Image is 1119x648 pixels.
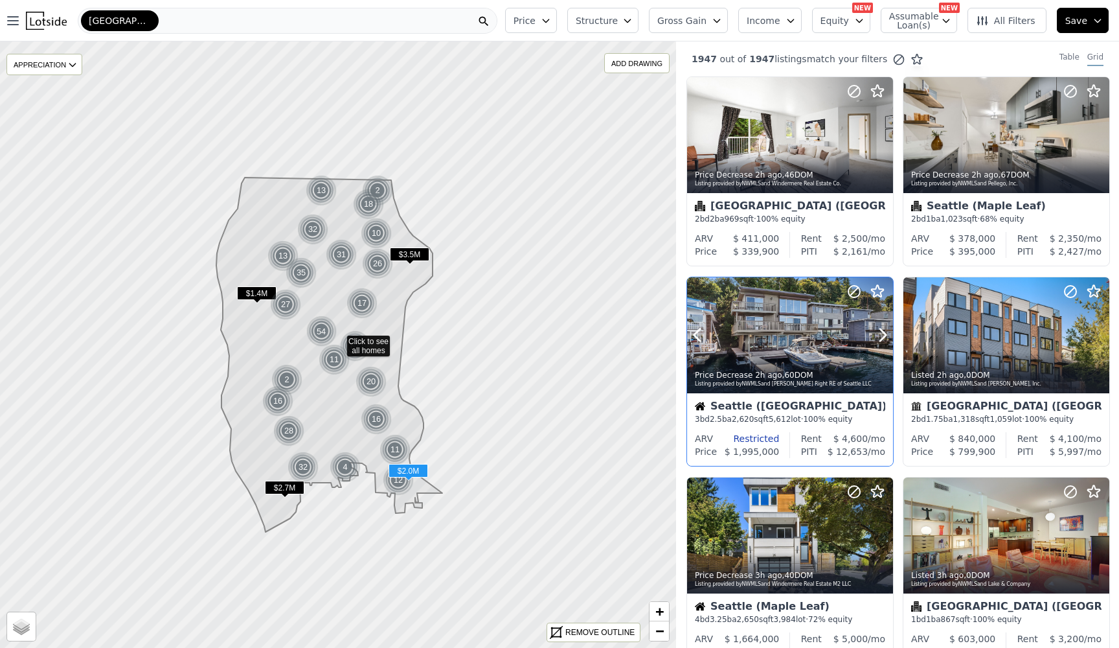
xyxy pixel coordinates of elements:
a: Price Decrease 2h ago,67DOMListing provided byNWMLSand Pellego, Inc.CondominiumSeattle (Maple Lea... [903,76,1109,266]
div: ARV [695,432,713,445]
div: 32 [288,452,319,483]
div: /mo [1038,232,1102,245]
span: $ 3,200 [1050,634,1084,644]
div: /mo [817,445,885,458]
div: 17 [346,288,378,319]
span: $ 5,000 [833,634,868,644]
div: Price [911,445,933,458]
div: 2 bd 1 ba sqft · 68% equity [911,214,1102,224]
div: $2.7M [265,481,304,500]
a: Layers [7,612,36,641]
span: Price [514,14,536,27]
div: 1 bd 1 ba sqft · 100% equity [911,614,1102,625]
div: Price [911,245,933,258]
div: 11 [319,344,350,375]
div: $3.5M [390,248,429,266]
span: [GEOGRAPHIC_DATA] [89,14,151,27]
a: Price Decrease 2h ago,60DOMListing provided byNWMLSand [PERSON_NAME] Right RE of Seattle LLCHouse... [686,277,892,467]
div: [GEOGRAPHIC_DATA] ([GEOGRAPHIC_DATA]) [911,601,1102,614]
div: Table [1059,52,1079,66]
div: 54 [305,315,338,348]
span: $ 799,900 [949,446,995,457]
span: $ 1,664,000 [725,634,780,644]
span: 3,984 [774,615,796,624]
div: 2 [271,364,302,395]
div: 4 bd 3.25 ba sqft lot · 72% equity [695,614,885,625]
span: 969 [725,214,740,224]
time: 2025-09-23 18:31 [937,371,964,380]
span: $ 2,350 [1050,233,1084,244]
div: Price [695,245,717,258]
span: 2,620 [732,415,754,424]
div: 2 [362,175,393,206]
img: g1.png [267,240,299,272]
div: 31 [326,239,357,270]
span: Equity [820,14,849,27]
div: Listing provided by NWMLS and Pellego, Inc. [911,180,1103,188]
span: $ 2,500 [833,233,868,244]
img: g1.png [262,386,294,417]
span: $ 4,600 [833,434,868,444]
div: Rent [1017,232,1038,245]
div: [GEOGRAPHIC_DATA] ([GEOGRAPHIC_DATA]) [695,201,885,214]
span: Income [747,14,780,27]
img: g1.png [288,452,319,483]
img: g2.png [339,330,372,363]
span: match your filters [807,52,888,65]
div: Grid [1087,52,1103,66]
time: 2025-09-23 18:41 [755,371,782,380]
div: 10 [361,218,392,249]
img: House [695,601,705,612]
img: g1.png [297,214,329,245]
div: 11 [379,434,411,465]
span: $ 4,100 [1050,434,1084,444]
span: $ 339,900 [733,246,779,257]
div: ARV [695,232,713,245]
div: 16 [361,404,392,435]
div: 12 [383,465,414,496]
span: 1947 [746,54,774,64]
span: 2,650 [737,615,759,624]
img: g2.png [305,315,339,348]
span: $ 2,161 [833,246,868,257]
a: Zoom out [650,621,669,641]
span: $ 603,000 [949,634,995,644]
img: g1.png [271,364,303,395]
span: $ 1,995,000 [725,446,780,457]
span: 1,318 [953,415,975,424]
div: Rent [801,632,822,645]
span: $3.5M [390,248,429,261]
div: out of listings [676,52,923,66]
img: g1.png [306,175,337,206]
div: 20 [356,366,387,397]
button: Price [505,8,557,33]
span: Gross Gain [657,14,706,27]
span: 1947 [692,54,717,64]
div: Listing provided by NWMLS and Windermere Real Estate Co. [695,180,887,188]
div: ADD DRAWING [605,54,669,73]
button: All Filters [967,8,1046,33]
div: Rent [801,432,822,445]
span: $1.4M [237,286,277,300]
div: Rent [1017,632,1038,645]
div: Listed , 0 DOM [911,570,1103,581]
div: 32 [297,214,328,245]
button: Gross Gain [649,8,728,33]
img: g1.png [346,288,378,319]
time: 2025-09-23 18:41 [971,170,998,179]
span: $ 411,000 [733,233,779,244]
span: 1,023 [941,214,963,224]
img: g1.png [326,239,357,270]
div: Price Decrease , 46 DOM [695,170,887,180]
button: Structure [567,8,639,33]
div: Seattle ([GEOGRAPHIC_DATA]) [695,401,885,414]
div: Price Decrease , 60 DOM [695,370,887,380]
a: Listed 2h ago,0DOMListing provided byNWMLSand [PERSON_NAME], Inc.Townhouse[GEOGRAPHIC_DATA] ([GEO... [903,277,1109,467]
span: 867 [941,615,956,624]
div: 2 bd 2 ba sqft · 100% equity [695,214,885,224]
span: 5,612 [769,415,791,424]
div: PITI [1017,445,1034,458]
div: Price Decrease , 67 DOM [911,170,1103,180]
a: Zoom in [650,602,669,621]
button: Income [738,8,802,33]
